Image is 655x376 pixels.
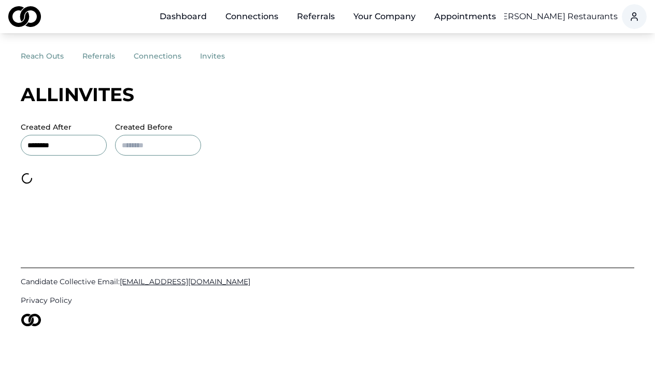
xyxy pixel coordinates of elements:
button: referrals [82,47,134,65]
label: Created After [21,123,107,131]
button: reach outs [21,47,82,65]
a: Privacy Policy [21,295,634,305]
a: Connections [217,6,287,27]
a: Dashboard [151,6,215,27]
a: Referrals [289,6,343,27]
div: All invites [21,84,634,105]
img: logo [21,314,41,326]
a: Candidate Collective Email:[EMAIL_ADDRESS][DOMAIN_NAME] [21,276,634,287]
nav: Main [151,6,504,27]
button: invites [200,47,244,65]
a: Appointments [426,6,504,27]
button: Your Company [345,6,424,27]
button: Chef [PERSON_NAME] Restaurants [473,10,618,23]
span: [EMAIL_ADDRESS][DOMAIN_NAME] [120,277,250,286]
label: Created Before [115,123,201,131]
img: logo [8,6,41,27]
button: connections [134,47,200,65]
